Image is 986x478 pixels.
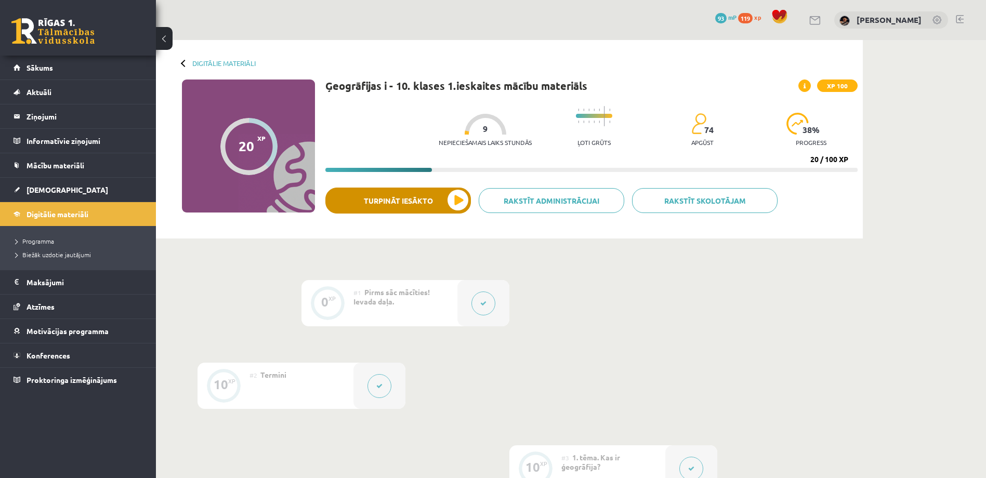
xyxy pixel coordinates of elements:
span: Motivācijas programma [27,326,109,336]
a: 93 mP [715,13,737,21]
a: Digitālie materiāli [192,59,256,67]
a: [DEMOGRAPHIC_DATA] [14,178,143,202]
span: 1. tēma. Kas ir ģeogrāfija? [561,453,620,471]
span: Pirms sāc mācīties! Ievada daļa. [353,287,430,306]
img: icon-short-line-57e1e144782c952c97e751825c79c345078a6d821885a25fce030b3d8c18986b.svg [609,109,610,111]
div: XP [540,461,547,467]
span: Proktoringa izmēģinājums [27,375,117,384]
a: Sākums [14,56,143,79]
span: Mācību materiāli [27,161,84,170]
img: icon-short-line-57e1e144782c952c97e751825c79c345078a6d821885a25fce030b3d8c18986b.svg [599,109,600,111]
img: icon-short-line-57e1e144782c952c97e751825c79c345078a6d821885a25fce030b3d8c18986b.svg [594,109,595,111]
legend: Ziņojumi [27,104,143,128]
div: 10 [214,380,228,389]
img: icon-short-line-57e1e144782c952c97e751825c79c345078a6d821885a25fce030b3d8c18986b.svg [599,121,600,123]
a: Biežāk uzdotie jautājumi [16,250,146,259]
div: XP [328,296,336,301]
a: Ziņojumi [14,104,143,128]
span: XP 100 [817,79,858,92]
h1: Ģeogrāfijas i - 10. klases 1.ieskaites mācību materiāls [325,79,587,92]
img: icon-progress-161ccf0a02000e728c5f80fcf4c31c7af3da0e1684b2b1d7c360e028c24a22f1.svg [786,113,809,135]
span: xp [754,13,761,21]
span: #2 [249,371,257,379]
a: Maksājumi [14,270,143,294]
a: Aktuāli [14,80,143,104]
span: Sākums [27,63,53,72]
span: mP [728,13,737,21]
a: Mācību materiāli [14,153,143,177]
a: [PERSON_NAME] [857,15,922,25]
a: 119 xp [738,13,766,21]
span: 9 [483,124,488,134]
p: Ļoti grūts [577,139,611,146]
img: icon-short-line-57e1e144782c952c97e751825c79c345078a6d821885a25fce030b3d8c18986b.svg [583,109,584,111]
span: 74 [704,125,714,135]
a: Proktoringa izmēģinājums [14,368,143,392]
span: [DEMOGRAPHIC_DATA] [27,185,108,194]
div: 0 [321,297,328,307]
span: Biežāk uzdotie jautājumi [16,250,91,259]
a: Motivācijas programma [14,319,143,343]
img: icon-long-line-d9ea69661e0d244f92f715978eff75569469978d946b2353a9bb055b3ed8787d.svg [604,106,605,126]
legend: Maksājumi [27,270,143,294]
a: Atzīmes [14,295,143,318]
a: Informatīvie ziņojumi [14,129,143,153]
span: 38 % [803,125,820,135]
span: #3 [561,454,569,462]
a: Digitālie materiāli [14,202,143,226]
img: icon-short-line-57e1e144782c952c97e751825c79c345078a6d821885a25fce030b3d8c18986b.svg [583,121,584,123]
a: Rakstīt administrācijai [479,188,624,213]
a: Konferences [14,343,143,367]
span: 93 [715,13,727,23]
img: icon-short-line-57e1e144782c952c97e751825c79c345078a6d821885a25fce030b3d8c18986b.svg [578,121,579,123]
a: Rakstīt skolotājam [632,188,778,213]
span: #1 [353,288,361,297]
span: Konferences [27,351,70,360]
span: Aktuāli [27,87,51,97]
legend: Informatīvie ziņojumi [27,129,143,153]
div: 20 [239,138,254,154]
p: progress [796,139,826,146]
img: students-c634bb4e5e11cddfef0936a35e636f08e4e9abd3cc4e673bd6f9a4125e45ecb1.svg [691,113,706,135]
a: Programma [16,236,146,246]
div: 10 [525,462,540,472]
img: icon-short-line-57e1e144782c952c97e751825c79c345078a6d821885a25fce030b3d8c18986b.svg [578,109,579,111]
img: Daila Kronberga [839,16,850,26]
img: icon-short-line-57e1e144782c952c97e751825c79c345078a6d821885a25fce030b3d8c18986b.svg [594,121,595,123]
a: Rīgas 1. Tālmācības vidusskola [11,18,95,44]
img: icon-short-line-57e1e144782c952c97e751825c79c345078a6d821885a25fce030b3d8c18986b.svg [609,121,610,123]
img: icon-short-line-57e1e144782c952c97e751825c79c345078a6d821885a25fce030b3d8c18986b.svg [588,121,589,123]
button: Turpināt iesākto [325,188,471,214]
span: Atzīmes [27,302,55,311]
div: XP [228,378,235,384]
p: Nepieciešamais laiks stundās [439,139,532,146]
span: Termini [260,370,286,379]
span: 119 [738,13,753,23]
span: XP [257,135,266,142]
img: icon-short-line-57e1e144782c952c97e751825c79c345078a6d821885a25fce030b3d8c18986b.svg [588,109,589,111]
span: Programma [16,237,54,245]
span: Digitālie materiāli [27,209,88,219]
p: apgūst [691,139,714,146]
